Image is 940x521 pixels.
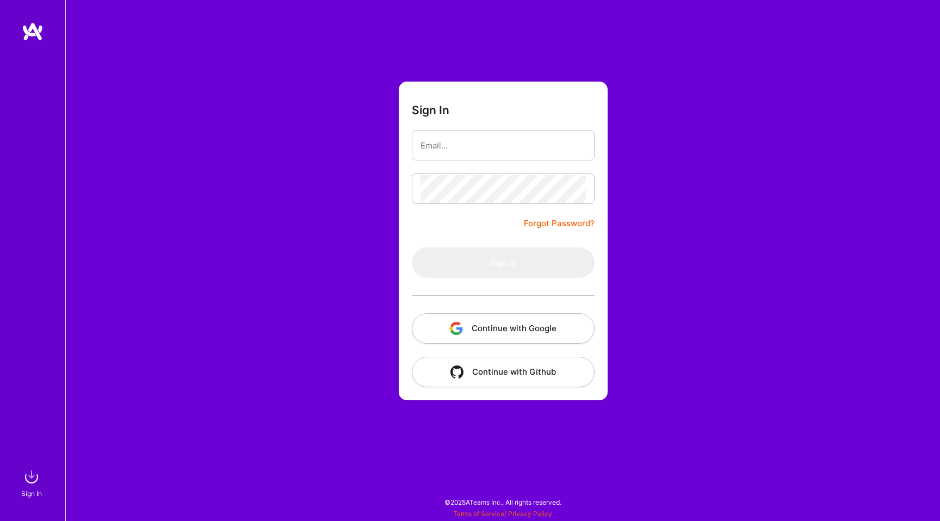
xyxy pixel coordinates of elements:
[21,488,42,499] div: Sign In
[23,466,42,499] a: sign inSign In
[450,365,463,379] img: icon
[412,357,595,387] button: Continue with Github
[412,247,595,278] button: Sign In
[22,22,44,41] img: logo
[420,132,586,159] input: Email...
[450,322,463,335] img: icon
[508,510,552,518] a: Privacy Policy
[412,313,595,344] button: Continue with Google
[412,103,449,117] h3: Sign In
[524,217,595,230] a: Forgot Password?
[21,466,42,488] img: sign in
[453,510,552,518] span: |
[65,488,940,516] div: © 2025 ATeams Inc., All rights reserved.
[453,510,504,518] a: Terms of Service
